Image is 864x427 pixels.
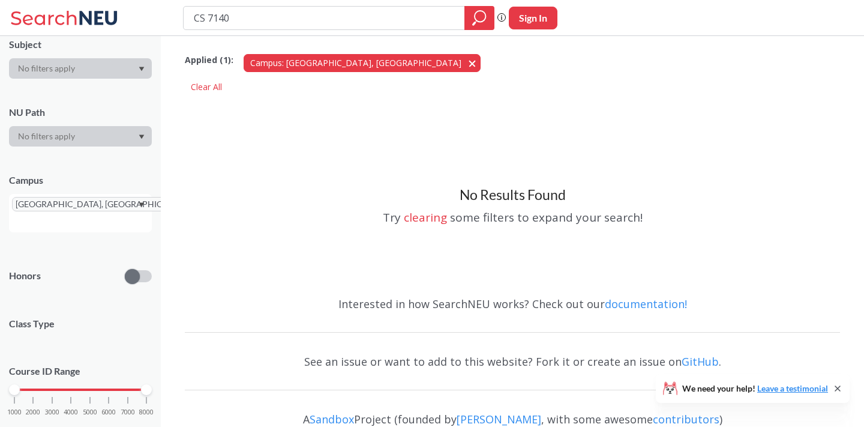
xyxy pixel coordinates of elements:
span: [GEOGRAPHIC_DATA], [GEOGRAPHIC_DATA]X to remove pill [12,197,203,211]
div: Campus [9,174,152,187]
button: Campus: [GEOGRAPHIC_DATA], [GEOGRAPHIC_DATA] [244,54,481,72]
span: 4000 [64,409,78,416]
div: Clear All [185,78,228,96]
span: 3000 [45,409,59,416]
input: Class, professor, course number, "phrase" [193,8,456,28]
span: 1000 [7,409,22,416]
a: GitHub [682,354,719,369]
span: We need your help! [682,384,828,393]
span: Class Type [9,317,152,330]
span: 7000 [121,409,135,416]
div: A Project (founded by , with some awesome ) [185,402,840,426]
span: 6000 [101,409,116,416]
span: Applied ( 1 ): [185,53,233,67]
div: Dropdown arrow [9,126,152,147]
div: clearing [401,210,450,225]
span: 8000 [139,409,154,416]
div: [GEOGRAPHIC_DATA], [GEOGRAPHIC_DATA]X to remove pillDropdown arrow [9,194,152,232]
div: See an issue or want to add to this website? Fork it or create an issue on . [185,344,840,379]
a: documentation! [605,297,687,311]
div: Dropdown arrow [9,58,152,79]
span: Campus: [GEOGRAPHIC_DATA], [GEOGRAPHIC_DATA] [250,57,461,68]
div: magnifying glass [464,6,494,30]
a: Leave a testimonial [757,383,828,393]
p: Honors [9,269,41,283]
a: Sandbox [310,412,354,426]
div: Try some filters to expand your search! [185,204,840,226]
div: Subject [9,38,152,51]
svg: Dropdown arrow [139,202,145,207]
a: [PERSON_NAME] [457,412,541,426]
p: Course ID Range [9,365,152,378]
span: 5000 [83,409,97,416]
button: Sign In [509,7,557,29]
div: NU Path [9,106,152,119]
svg: magnifying glass [472,10,487,26]
h3: No Results Found [185,186,840,204]
div: Interested in how SearchNEU works? Check out our [185,286,840,321]
span: 2000 [26,409,40,416]
svg: Dropdown arrow [139,67,145,71]
svg: Dropdown arrow [139,135,145,139]
a: contributors [653,412,719,426]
